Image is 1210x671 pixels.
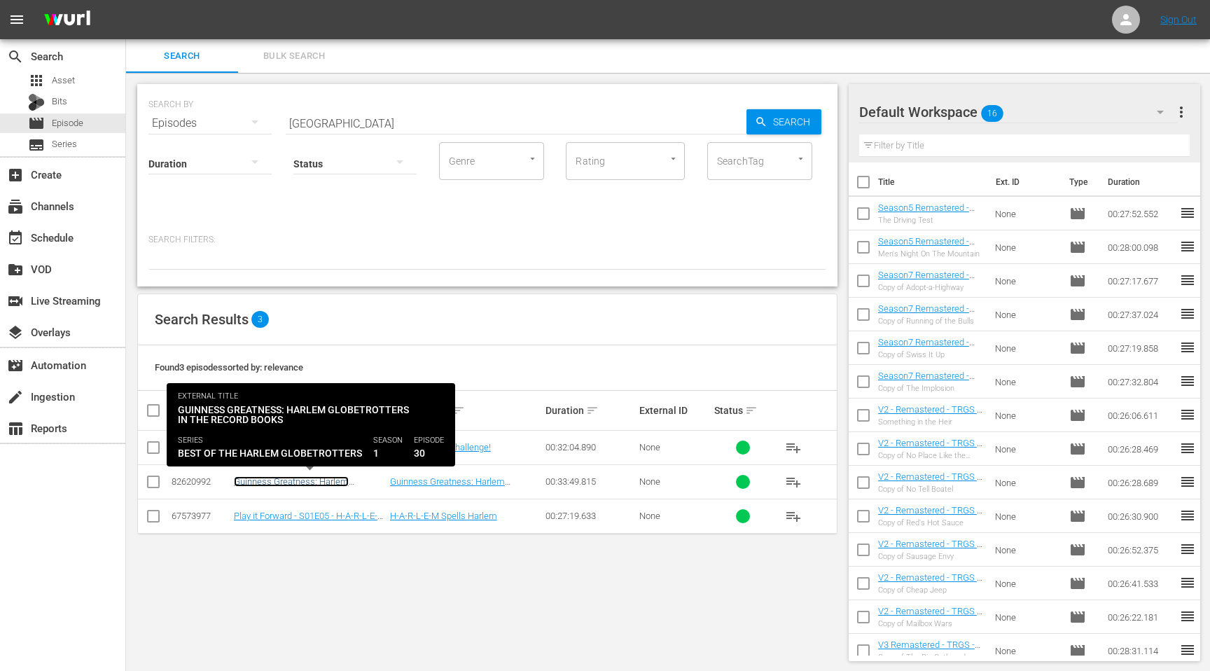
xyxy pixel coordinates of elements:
div: External Title [390,402,542,419]
a: Harlem Hoops Challenge! [234,442,335,452]
a: Season7 Remastered - TRGS - S07E01 - Running of the Bulls [878,303,978,335]
td: 00:28:31.114 [1102,634,1179,667]
a: Season5 Remastered - TRGS - S05E01 - Men's Night On The Mountain [878,236,975,268]
a: Season5 Remastered - TRGS - S05E02 - The Driving Test [878,202,975,234]
span: reorder [1179,373,1196,389]
span: Search [134,48,230,64]
span: Channels [7,198,24,215]
span: playlist_add [785,508,802,525]
a: V2 - Remastered - TRGS - S13E06 - Mailbox Wars [878,606,982,627]
span: Asset [28,72,45,89]
span: Episode [1069,306,1086,323]
div: Default Workspace [859,92,1177,132]
div: 00:27:19.633 [545,511,635,521]
button: playlist_add [777,431,810,464]
span: Series [28,137,45,153]
span: Create [7,167,24,184]
th: Title [878,162,987,202]
td: None [989,230,1064,264]
td: 00:26:30.900 [1102,499,1179,533]
div: 83531939 [172,442,230,452]
span: Episode [52,116,83,130]
img: ans4CAIJ8jUAAAAAAAAAAAAAAAAAAAAAAAAgQb4GAAAAAAAAAAAAAAAAAAAAAAAAJMjXAAAAAAAAAAAAAAAAAAAAAAAAgAT5G... [34,4,101,36]
div: Something in the Heir [878,417,985,427]
td: None [989,197,1064,230]
span: reorder [1179,205,1196,221]
button: Search [746,109,821,134]
span: Episode [28,115,45,132]
td: None [989,600,1064,634]
div: ID [172,405,230,416]
span: 3 [251,311,269,328]
td: None [989,533,1064,567]
span: reorder [1179,541,1196,558]
span: reorder [1179,272,1196,289]
span: Automation [7,357,24,374]
td: 00:26:52.375 [1102,533,1179,567]
td: None [989,432,1064,466]
td: None [989,466,1064,499]
td: None [989,331,1064,365]
p: Search Filters: [148,234,826,246]
div: Copy of No Tell Boatel [878,485,985,494]
span: menu [8,11,25,28]
div: 67573977 [172,511,230,521]
td: 00:27:32.804 [1102,365,1179,399]
div: Internal Title [234,402,386,419]
a: Season7 Remastered - TRGS - S07E03 - The Implosion [878,371,975,402]
td: 00:26:41.533 [1102,567,1179,600]
td: 00:26:28.469 [1102,432,1179,466]
div: Copy of Running of the Bulls [878,317,985,326]
span: sort [745,404,758,417]
span: Found 3 episodes sorted by: relevance [155,362,303,373]
span: Schedule [7,230,24,247]
td: 00:28:00.098 [1102,230,1179,264]
div: Copy of No Place Like the Home [878,451,985,460]
span: sort [294,404,307,417]
button: Open [667,152,680,165]
td: None [989,634,1064,667]
td: 00:27:52.552 [1102,197,1179,230]
span: reorder [1179,406,1196,423]
a: H-A-R-L-E-M Spells Harlem [390,511,497,521]
span: playlist_add [785,473,802,490]
span: Search [7,48,24,65]
a: Play it Forward - S01E05 - H-A-R-L-E-M Spells Harlem [234,511,385,532]
a: V2 - Remastered - TRGS - S10E12 - Cheap Jeep [878,572,982,593]
div: Copy of Cheap Jeep [878,586,985,595]
span: Episode [1069,541,1086,558]
span: reorder [1179,339,1196,356]
span: reorder [1179,238,1196,255]
td: 00:26:28.689 [1102,466,1179,499]
div: Copy of The Big Outboard [878,653,985,662]
div: 82620992 [172,476,230,487]
span: Episode [1069,340,1086,357]
a: V2 - Remastered - TRGS - S14E01 - Red's Hot Sauce [878,505,982,526]
span: Episode [1069,508,1086,525]
span: reorder [1179,305,1196,322]
span: sort [452,404,465,417]
div: Status [714,402,772,419]
div: Copy of Mailbox Wars [878,619,985,628]
button: playlist_add [777,499,810,533]
span: Bits [52,95,67,109]
div: 00:33:49.815 [545,476,635,487]
a: Season7 Remastered - TRGS - S07E04 - Adopt-a-Highway [878,270,979,301]
a: Guinness Greatness: Harlem Globetrotters in the Record Books [390,476,522,497]
td: 00:26:22.181 [1102,600,1179,634]
span: Ingestion [7,389,24,406]
span: Episode [1069,609,1086,625]
div: Men's Night On The Mountain [878,249,985,258]
td: None [989,298,1064,331]
span: reorder [1179,608,1196,625]
td: 00:27:17.677 [1102,264,1179,298]
td: 00:27:37.024 [1102,298,1179,331]
span: Asset [52,74,75,88]
span: reorder [1179,507,1196,524]
div: Bits [28,94,45,111]
a: V3 Remastered - TRGS - S01E01 - The Big Outboard [878,639,984,660]
a: Harlem Hoops Challenge! [390,442,491,452]
button: more_vert [1173,95,1190,129]
span: VOD [7,261,24,278]
div: None [639,476,710,487]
